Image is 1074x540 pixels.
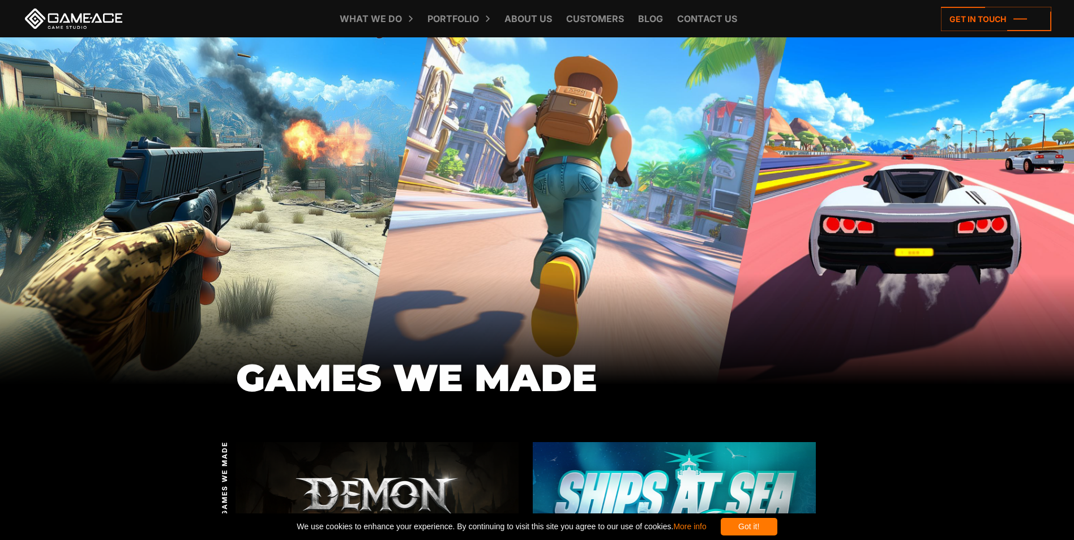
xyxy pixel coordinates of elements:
[673,522,706,531] a: More info
[297,518,706,535] span: We use cookies to enhance your experience. By continuing to visit this site you agree to our use ...
[941,7,1051,31] a: Get in touch
[721,518,777,535] div: Got it!
[220,442,230,516] span: GAMES WE MADE
[236,357,839,398] h1: GAMES WE MADE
